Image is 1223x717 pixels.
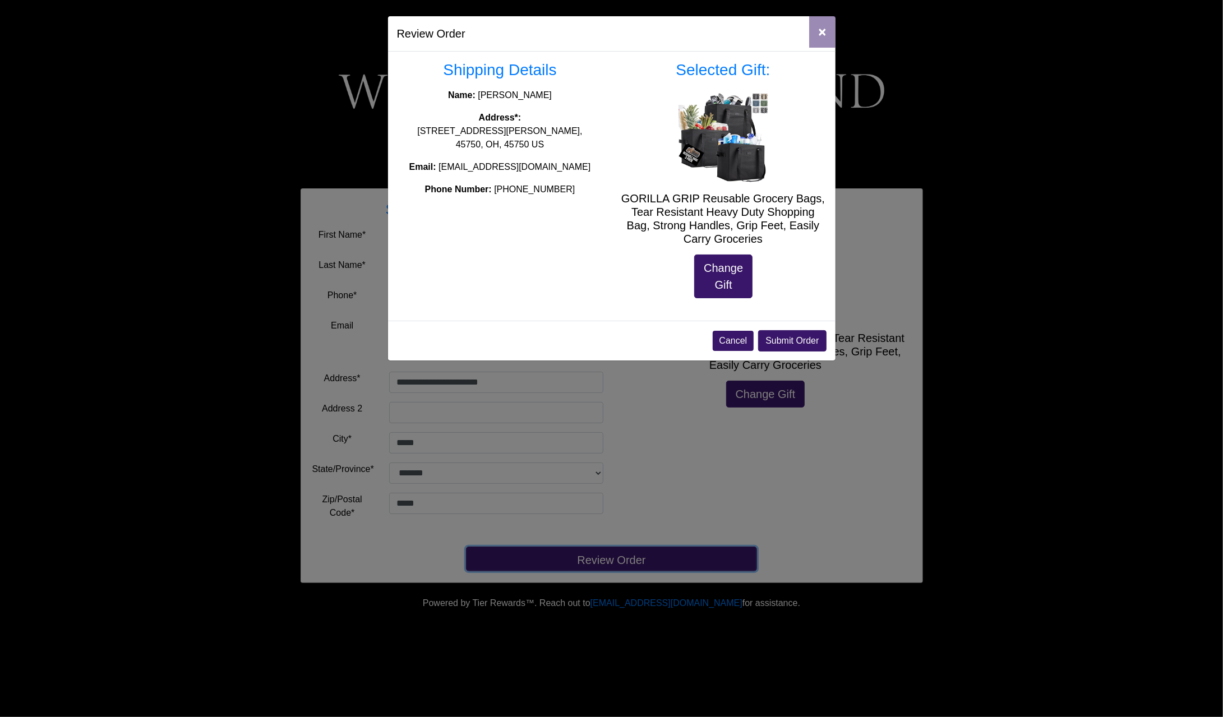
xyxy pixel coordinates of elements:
[494,184,575,194] span: [PHONE_NUMBER]
[809,16,835,48] button: Close
[818,24,826,39] span: ×
[694,255,753,298] a: Change Gift
[620,192,827,246] h5: GORILLA GRIP Reusable Grocery Bags, Tear Resistant Heavy Duty Shopping Bag, Strong Handles, Grip ...
[397,61,603,80] h3: Shipping Details
[448,90,476,100] strong: Name:
[479,113,521,122] strong: Address*:
[478,90,552,100] span: [PERSON_NAME]
[758,330,826,351] button: Submit Order
[439,162,590,172] span: [EMAIL_ADDRESS][DOMAIN_NAME]
[679,93,768,183] img: GORILLA GRIP Reusable Grocery Bags, Tear Resistant Heavy Duty Shopping Bag, Strong Handles, Grip ...
[417,126,582,149] span: [STREET_ADDRESS][PERSON_NAME], 45750, OH, 45750 US
[425,184,492,194] strong: Phone Number:
[620,61,827,80] h3: Selected Gift:
[409,162,436,172] strong: Email:
[397,25,465,42] h5: Review Order
[713,331,754,351] button: Cancel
